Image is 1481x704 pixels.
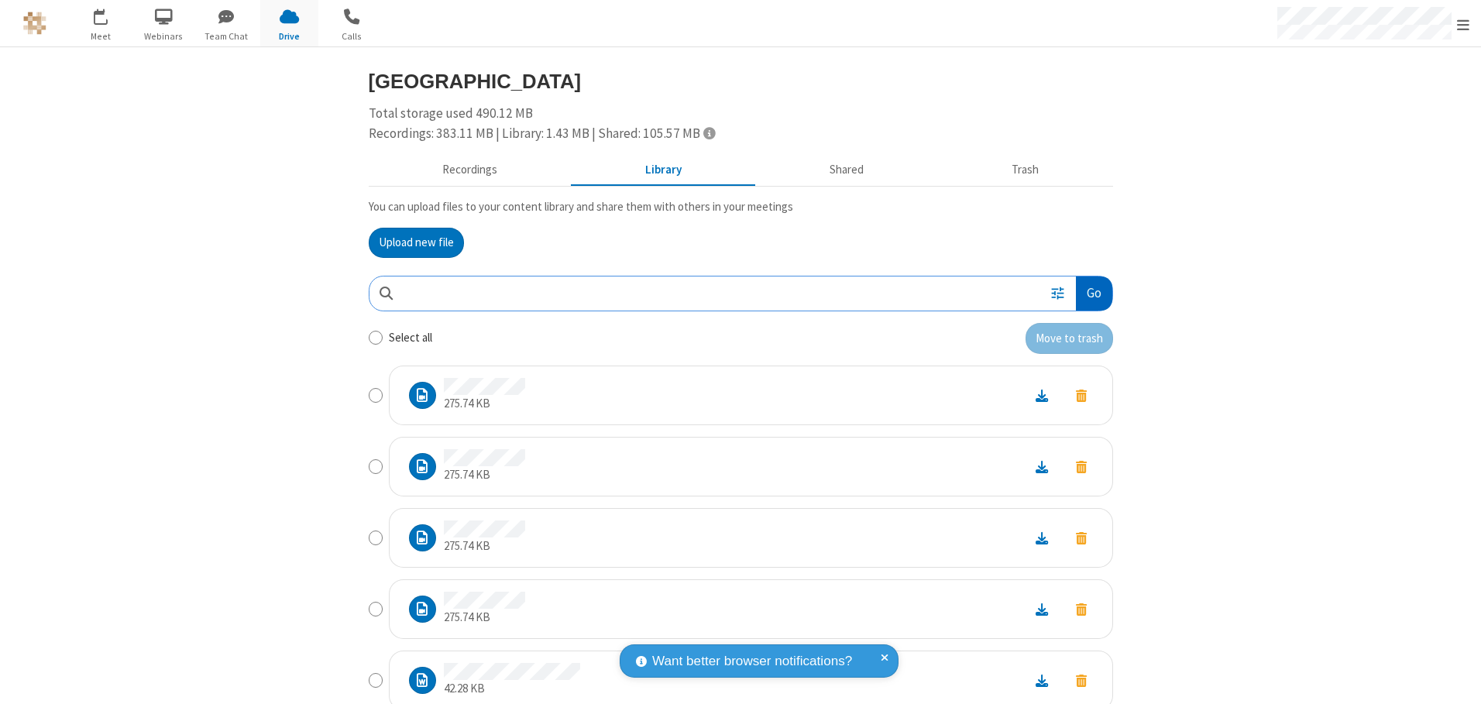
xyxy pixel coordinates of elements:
[1022,529,1062,547] a: Download file
[1022,458,1062,476] a: Download file
[1022,600,1062,618] a: Download file
[652,651,852,671] span: Want better browser notifications?
[444,395,525,413] p: 275.74 KB
[72,29,130,43] span: Meet
[369,124,1113,144] div: Recordings: 383.11 MB | Library: 1.43 MB | Shared: 105.57 MB
[572,156,756,185] button: Content library
[1062,527,1101,548] button: Move to trash
[756,156,938,185] button: Shared during meetings
[369,156,572,185] button: Recorded meetings
[1062,385,1101,406] button: Move to trash
[260,29,318,43] span: Drive
[1026,323,1113,354] button: Move to trash
[444,466,525,484] p: 275.74 KB
[1022,386,1062,404] a: Download file
[369,70,1113,92] h3: [GEOGRAPHIC_DATA]
[389,329,432,347] label: Select all
[23,12,46,35] img: QA Selenium DO NOT DELETE OR CHANGE
[105,9,115,20] div: 1
[1076,276,1112,311] button: Go
[444,680,580,698] p: 42.28 KB
[1062,599,1101,620] button: Move to trash
[938,156,1113,185] button: Trash
[198,29,256,43] span: Team Chat
[369,198,1113,216] p: You can upload files to your content library and share them with others in your meetings
[135,29,193,43] span: Webinars
[1062,456,1101,477] button: Move to trash
[323,29,381,43] span: Calls
[703,126,715,139] span: Totals displayed include files that have been moved to the trash.
[369,104,1113,143] div: Total storage used 490.12 MB
[444,537,525,555] p: 275.74 KB
[1062,670,1101,691] button: Move to trash
[369,228,464,259] button: Upload new file
[1022,671,1062,689] a: Download file
[444,609,525,627] p: 275.74 KB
